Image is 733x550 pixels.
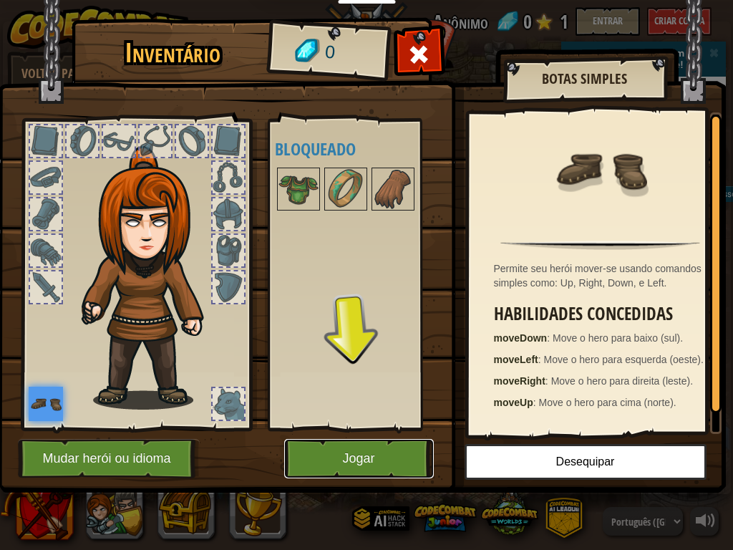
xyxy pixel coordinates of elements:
span: Move o hero para baixo (sul). [553,332,683,344]
h1: Inventário [82,38,264,68]
img: portrait.png [326,169,366,209]
img: hair_f2.png [75,146,229,410]
img: portrait.png [278,169,319,209]
strong: moveRight [494,375,545,387]
div: Permite seu herói mover-se usando comandos simples como: Up, Right, Down, e Left. [494,261,714,290]
img: portrait.png [373,169,413,209]
h4: Bloqueado [275,140,455,158]
span: : [538,354,544,365]
span: : [533,397,539,408]
span: 0 [324,39,336,66]
h2: Botas Simples [518,71,652,87]
button: Jogar [284,439,434,478]
span: : [547,332,553,344]
img: portrait.png [554,123,647,216]
h3: Habilidades Concedidas [494,304,714,324]
strong: moveLeft [494,354,538,365]
strong: moveDown [494,332,548,344]
strong: moveUp [494,397,533,408]
span: Move o hero para esquerda (oeste). [544,354,704,365]
img: portrait.png [29,387,63,421]
span: : [545,375,551,387]
img: hr.png [500,241,699,250]
button: Mudar herói ou idioma [18,439,200,478]
span: Move o hero para direita (leste). [551,375,693,387]
span: Move o hero para cima (norte). [539,397,676,408]
button: Desequipar [465,444,707,480]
